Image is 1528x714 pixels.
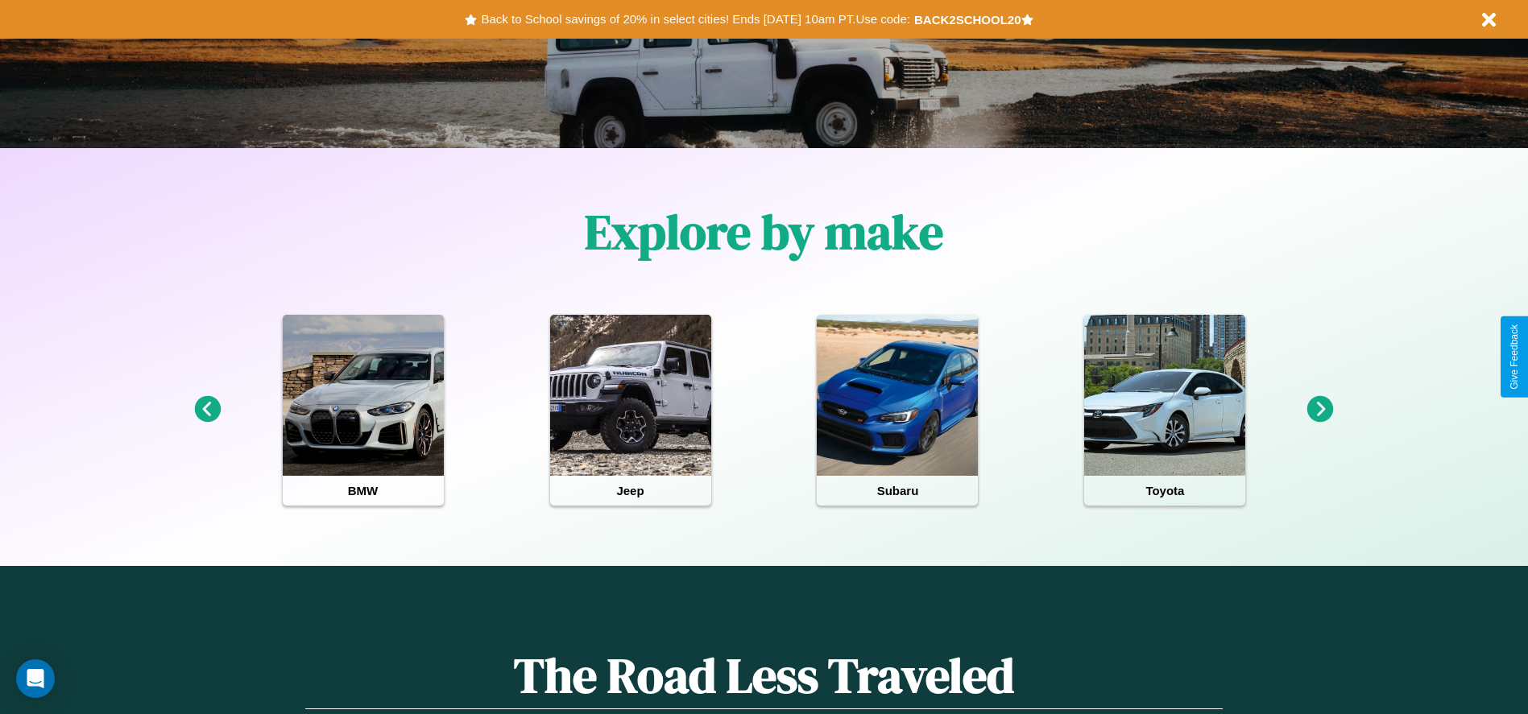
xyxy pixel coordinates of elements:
[283,476,444,506] h4: BMW
[477,8,913,31] button: Back to School savings of 20% in select cities! Ends [DATE] 10am PT.Use code:
[585,199,943,265] h1: Explore by make
[914,13,1021,27] b: BACK2SCHOOL20
[1084,476,1245,506] h4: Toyota
[305,642,1222,709] h1: The Road Less Traveled
[1509,324,1520,390] div: Give Feedback
[16,659,55,698] div: Open Intercom Messenger
[817,476,978,506] h4: Subaru
[550,476,711,506] h4: Jeep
